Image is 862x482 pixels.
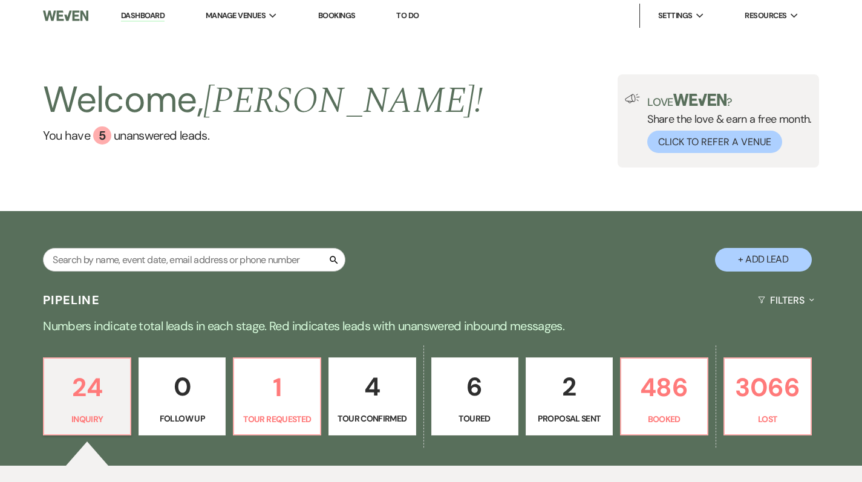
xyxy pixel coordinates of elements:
span: [PERSON_NAME] ! [203,73,483,129]
p: Proposal Sent [534,412,605,425]
a: 0Follow Up [139,357,226,436]
p: Inquiry [51,412,123,426]
a: Dashboard [121,10,165,22]
h3: Pipeline [43,291,100,308]
span: Resources [745,10,786,22]
p: 0 [146,366,218,407]
img: loud-speaker-illustration.svg [625,94,640,103]
p: Lost [732,412,803,426]
img: weven-logo-green.svg [673,94,727,106]
span: Manage Venues [206,10,266,22]
a: 2Proposal Sent [526,357,613,436]
p: Booked [629,412,700,426]
p: 24 [51,367,123,408]
img: Weven Logo [43,3,88,28]
p: Love ? [647,94,812,108]
a: To Do [396,10,419,21]
a: 3066Lost [723,357,812,436]
input: Search by name, event date, email address or phone number [43,248,345,272]
p: 1 [241,367,313,408]
a: 1Tour Requested [233,357,321,436]
a: 4Tour Confirmed [328,357,416,436]
a: Bookings [318,10,356,21]
a: 6Toured [431,357,518,436]
a: 486Booked [620,357,708,436]
p: 2 [534,366,605,407]
p: Tour Requested [241,412,313,426]
p: 4 [336,366,408,407]
p: Tour Confirmed [336,412,408,425]
button: Click to Refer a Venue [647,131,782,153]
h2: Welcome, [43,74,483,126]
button: Filters [753,284,819,316]
a: 24Inquiry [43,357,131,436]
p: 3066 [732,367,803,408]
a: You have 5 unanswered leads. [43,126,483,145]
span: Settings [658,10,693,22]
div: Share the love & earn a free month. [640,94,812,153]
div: 5 [93,126,111,145]
p: 486 [629,367,700,408]
p: Toured [439,412,511,425]
button: + Add Lead [715,248,812,272]
p: Follow Up [146,412,218,425]
p: 6 [439,366,511,407]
